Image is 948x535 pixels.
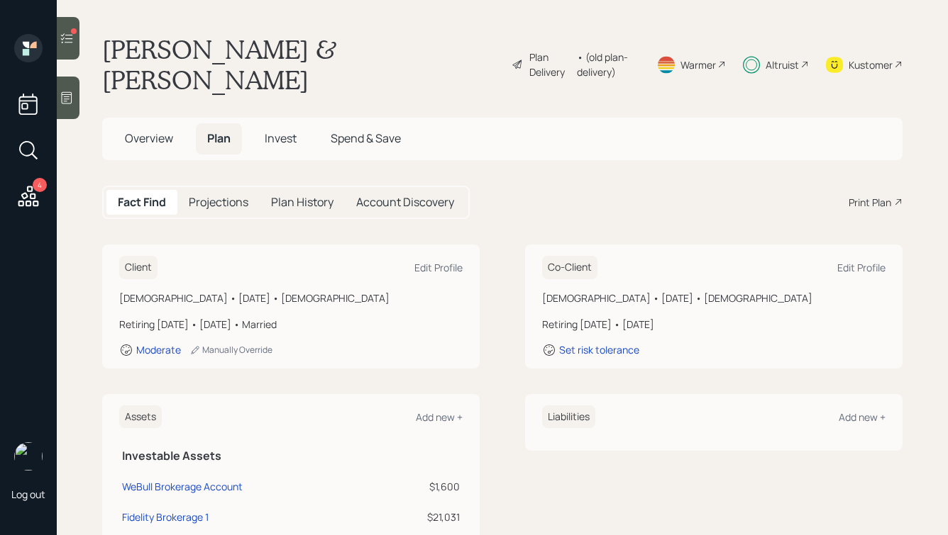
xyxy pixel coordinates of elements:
[839,410,886,424] div: Add new +
[331,130,401,146] span: Spend & Save
[33,178,47,192] div: 4
[849,57,893,72] div: Kustomer
[416,410,463,424] div: Add new +
[122,479,243,494] div: WeBull Brokerage Account
[189,344,272,356] div: Manually Override
[207,130,231,146] span: Plan
[122,449,460,463] h5: Investable Assets
[837,261,886,274] div: Edit Profile
[577,50,639,79] div: • (old plan-delivery)
[11,488,45,501] div: Log out
[559,343,639,356] div: Set risk tolerance
[136,343,181,356] div: Moderate
[849,195,891,210] div: Print Plan
[119,317,463,332] div: Retiring [DATE] • [DATE] • Married
[356,196,454,209] h5: Account Discovery
[414,261,463,274] div: Edit Profile
[542,405,595,429] h6: Liabilities
[265,130,297,146] span: Invest
[14,442,43,471] img: hunter_neumayer.jpg
[119,405,162,429] h6: Assets
[680,57,716,72] div: Warmer
[271,196,334,209] h5: Plan History
[189,196,248,209] h5: Projections
[119,256,158,279] h6: Client
[119,291,463,305] div: [DEMOGRAPHIC_DATA] • [DATE] • [DEMOGRAPHIC_DATA]
[542,291,886,305] div: [DEMOGRAPHIC_DATA] • [DATE] • [DEMOGRAPHIC_DATA]
[542,317,886,332] div: Retiring [DATE] • [DATE]
[122,509,209,524] div: Fidelity Brokerage 1
[766,57,799,72] div: Altruist
[404,509,460,524] div: $21,031
[125,130,173,146] span: Overview
[404,479,460,494] div: $1,600
[102,34,500,95] h1: [PERSON_NAME] & [PERSON_NAME]
[542,256,597,279] h6: Co-Client
[529,50,570,79] div: Plan Delivery
[118,196,166,209] h5: Fact Find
